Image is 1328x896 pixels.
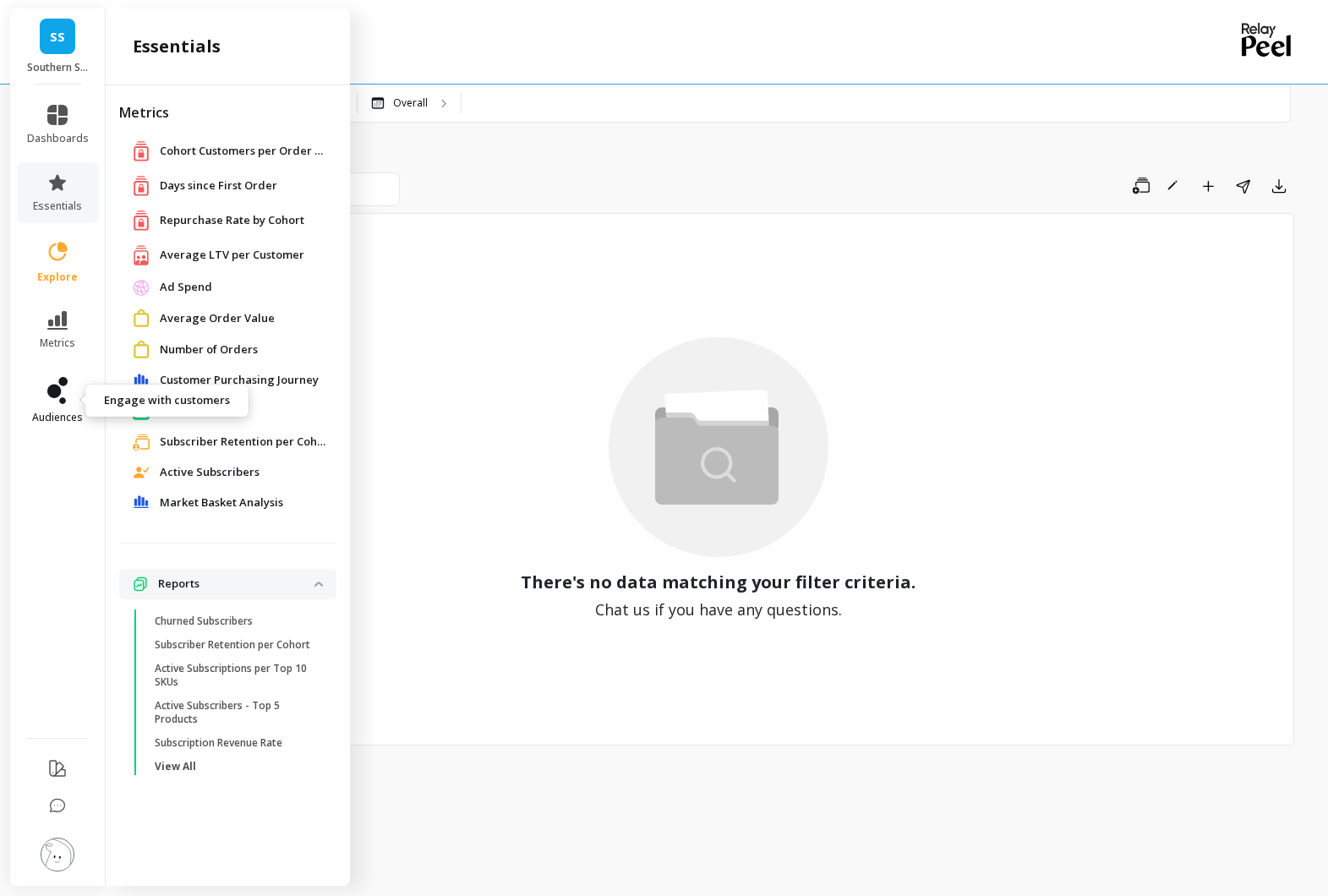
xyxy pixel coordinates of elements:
img: navigation item icon [133,140,150,161]
span: SS [50,27,65,46]
span: Days since First Order [160,178,277,194]
span: Active Subscribers [160,464,260,481]
h2: Metrics [119,102,336,123]
img: navigation item icon [133,210,150,231]
span: Chat us if you have any questions. [595,598,842,621]
img: navigation item icon [133,244,150,265]
p: Active Subscribers - Top 5 Products [155,699,316,726]
span: dashboards [27,132,89,145]
img: navigation item icon [133,341,150,358]
span: There's no data matching your filter criteria. [521,571,915,594]
p: Subscription Revenue Rate [155,736,282,750]
span: Cohort Customers per Order Count [160,143,329,160]
img: navigation item icon [133,434,150,451]
img: navigation item icon [133,576,148,592]
img: navigation item icon [133,175,150,196]
span: Average Order Value [160,310,275,327]
span: Market Basket Analysis [160,494,283,511]
span: Subscriber Retention per Cohort [160,434,329,451]
span: Number of Orders [160,341,258,358]
span: audiences [32,411,83,424]
h2: essentials [133,35,221,58]
span: Average LTV per Customer [160,247,304,264]
p: Churned Subscribers [155,615,253,628]
span: Ad Spend [160,279,212,296]
span: Total Sales [160,403,220,420]
img: navigation item icon [133,279,150,296]
img: navigation item icon [133,495,150,509]
p: Overall [393,96,428,110]
img: down caret icon [314,582,323,587]
p: Subscriber Retention per Cohort [155,638,310,652]
p: Active Subscriptions per Top 10 SKUs [155,662,316,689]
img: navigation item icon [133,467,150,478]
img: navigation item icon [133,374,150,387]
span: metrics [40,336,75,350]
p: View All [155,760,196,773]
span: essentials [33,199,82,213]
span: Customer Purchasing Journey [160,372,319,389]
a: Market Basket Analysis [160,494,323,511]
p: Southern String [27,61,89,74]
span: Repurchase Rate by Cohort [160,212,304,229]
img: navigation item icon [133,402,150,420]
p: Reports [158,576,314,593]
img: profile picture [41,838,74,871]
span: explore [37,270,78,284]
img: navigation item icon [133,309,150,327]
